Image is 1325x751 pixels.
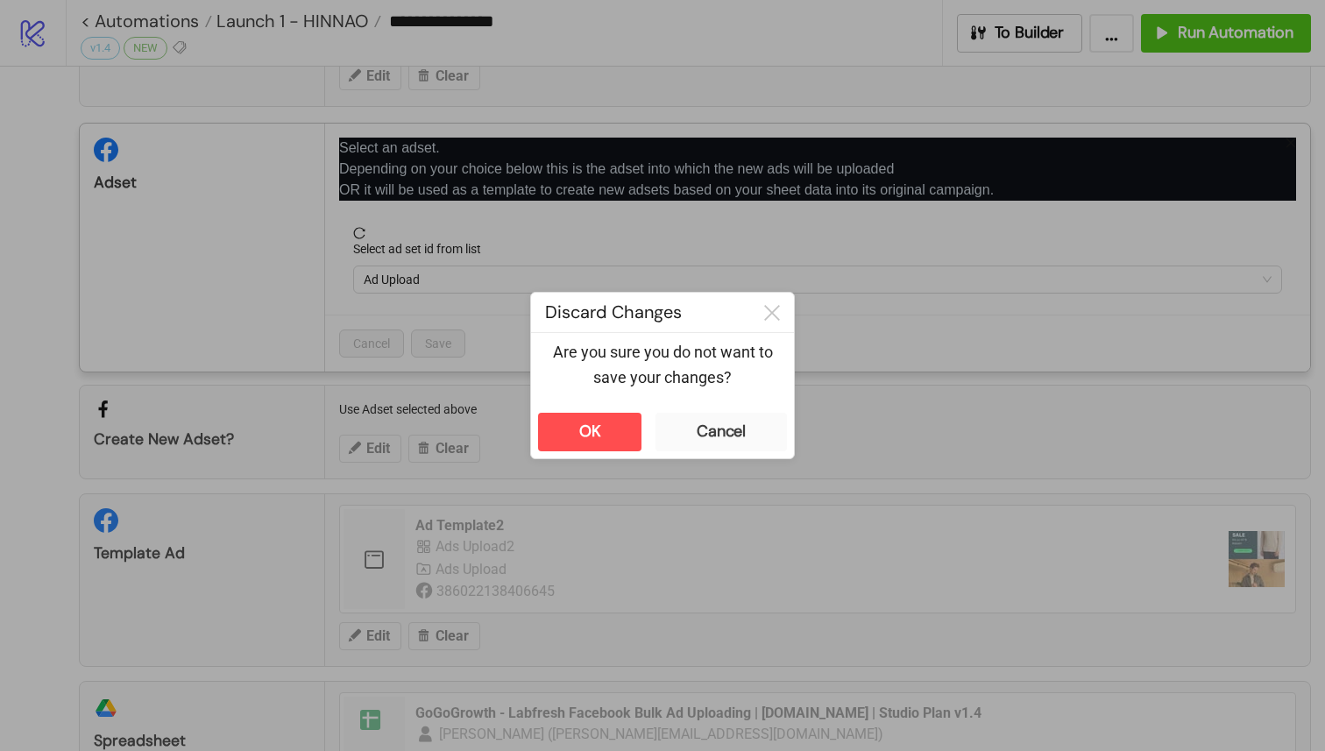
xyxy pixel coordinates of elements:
[538,413,641,451] button: OK
[697,422,746,442] div: Cancel
[655,413,787,451] button: Cancel
[579,422,601,442] div: OK
[545,340,780,390] p: Are you sure you do not want to save your changes?
[531,293,750,332] div: Discard Changes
